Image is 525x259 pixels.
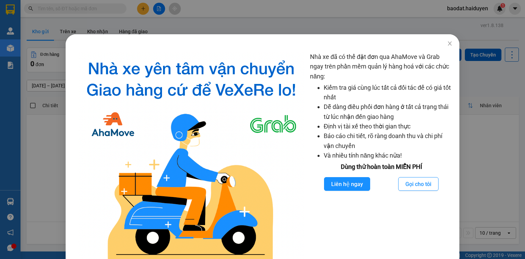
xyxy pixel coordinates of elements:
li: Định vị tài xế theo thời gian thực [324,122,453,131]
button: Close [440,34,459,53]
button: Gọi cho tôi [398,177,439,191]
li: Và nhiều tính năng khác nữa! [324,151,453,160]
li: Báo cáo chi tiết, rõ ràng doanh thu và chi phí vận chuyển [324,131,453,151]
span: Gọi cho tôi [405,180,431,188]
span: close [447,41,453,46]
li: Kiểm tra giá cùng lúc tất cả đối tác để có giá tốt nhất [324,83,453,102]
span: Liên hệ ngay [331,180,363,188]
div: Dùng thử hoàn toàn MIỄN PHÍ [310,162,453,172]
button: Liên hệ ngay [324,177,370,191]
li: Dễ dàng điều phối đơn hàng ở tất cả trạng thái từ lúc nhận đến giao hàng [324,102,453,122]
